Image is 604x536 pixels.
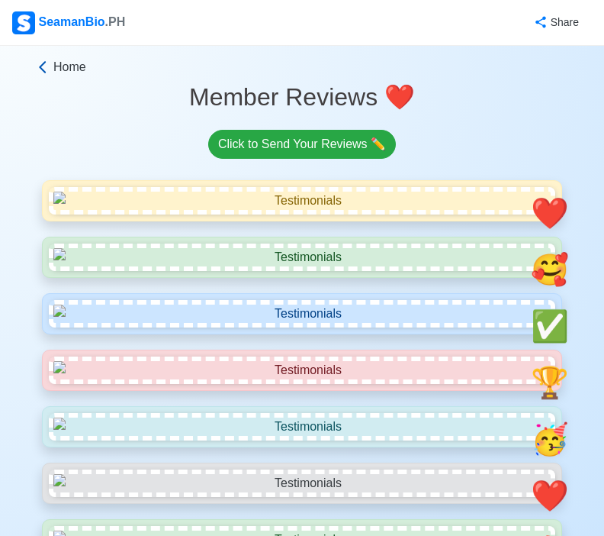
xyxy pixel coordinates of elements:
span: smiley [531,479,569,512]
img: Testimonials [49,300,555,328]
span: smiley [531,253,569,286]
a: Click to Send Your Reviews feedback [208,130,396,159]
span: emoji [384,83,415,111]
span: smiley [531,309,569,343]
img: Testimonials [49,244,555,271]
img: Testimonials [49,187,555,215]
img: Testimonials [49,413,555,441]
span: Home [53,58,86,76]
span: smiley [531,196,569,230]
span: feedback [371,137,386,150]
a: Home [35,58,565,76]
span: smiley [531,422,569,456]
button: Share [519,8,592,37]
h2: Member Reviews [39,82,565,111]
img: Logo [12,11,35,34]
span: .PH [105,15,126,28]
span: smiley [531,366,569,399]
img: Testimonials [49,357,555,384]
div: SeamanBio [12,11,125,34]
img: Testimonials [49,470,555,497]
